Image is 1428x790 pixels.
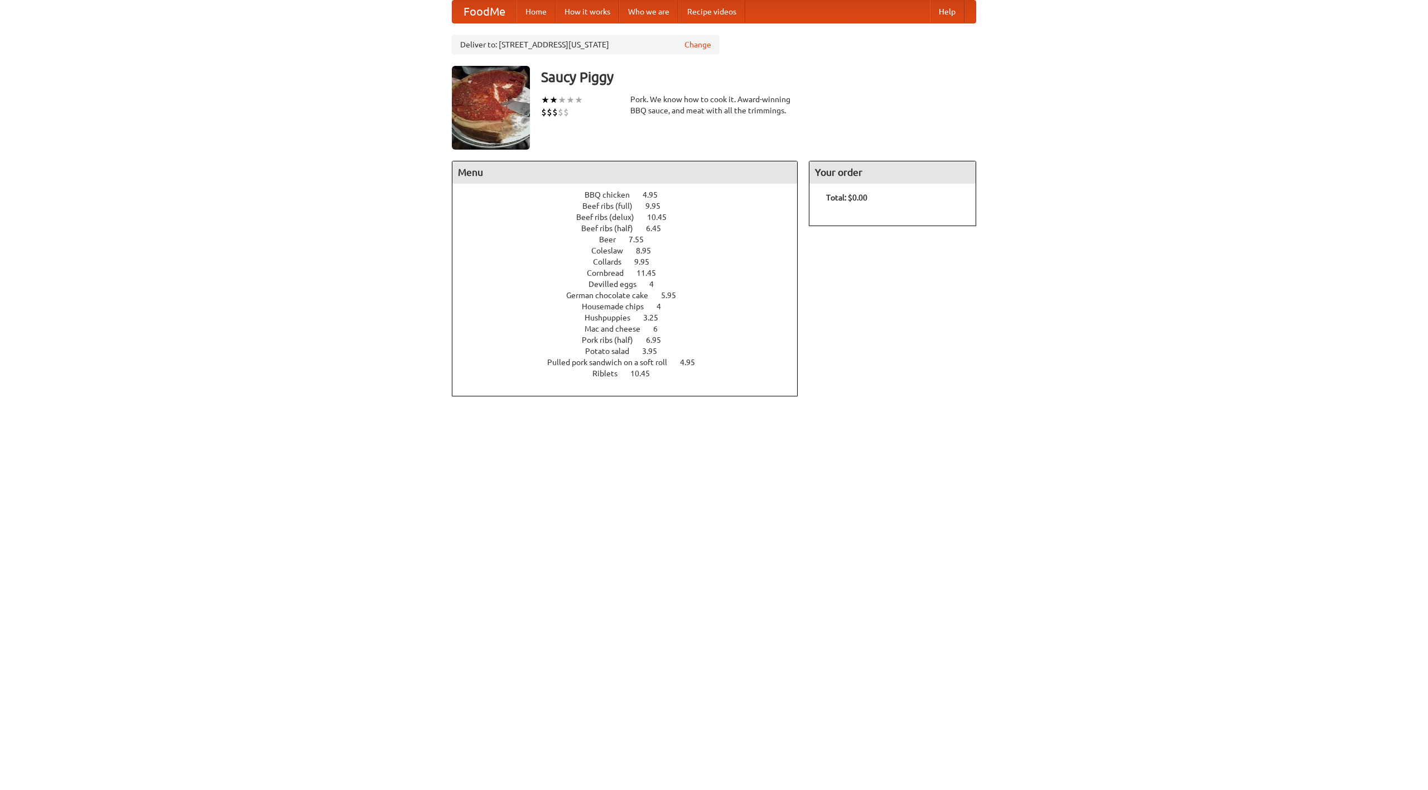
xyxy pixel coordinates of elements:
li: $ [541,106,547,118]
a: German chocolate cake 5.95 [566,291,697,300]
a: Who we are [619,1,678,23]
a: FoodMe [452,1,517,23]
span: 7.55 [629,235,655,244]
span: 11.45 [636,269,667,277]
span: Beef ribs (full) [582,202,644,210]
span: Housemade chips [582,302,655,311]
b: Total: $0.00 [826,193,867,202]
span: Beef ribs (half) [581,224,644,233]
span: 6.45 [646,224,672,233]
span: 9.95 [634,257,660,266]
h4: Your order [809,161,976,184]
div: Pork. We know how to cook it. Award-winning BBQ sauce, and meat with all the trimmings. [630,94,798,116]
a: Housemade chips 4 [582,302,682,311]
li: ★ [575,94,583,106]
span: 3.25 [643,313,669,322]
a: Home [517,1,556,23]
a: Mac and cheese 6 [585,324,678,333]
a: Hushpuppies 3.25 [585,313,679,322]
a: Beef ribs (half) 6.45 [581,224,682,233]
a: Beer 7.55 [599,235,664,244]
span: Riblets [592,369,629,378]
span: 4 [649,280,665,289]
span: German chocolate cake [566,291,659,300]
span: 6 [653,324,669,333]
li: ★ [566,94,575,106]
a: Recipe videos [678,1,745,23]
span: 5.95 [661,291,687,300]
a: Coleslaw 8.95 [591,246,672,255]
span: Beer [599,235,627,244]
a: Potato salad 3.95 [585,347,678,356]
li: $ [552,106,558,118]
a: Collards 9.95 [593,257,670,266]
span: 4 [657,302,672,311]
li: ★ [541,94,549,106]
span: 9.95 [645,202,672,210]
span: 10.45 [647,213,678,222]
span: Hushpuppies [585,313,641,322]
span: 3.95 [642,347,668,356]
li: $ [547,106,552,118]
li: ★ [549,94,558,106]
span: Beef ribs (delux) [576,213,645,222]
span: 10.45 [630,369,661,378]
a: Pulled pork sandwich on a soft roll 4.95 [547,358,716,367]
span: 4.95 [643,190,669,199]
span: 8.95 [636,246,662,255]
span: 4.95 [680,358,706,367]
span: BBQ chicken [585,190,641,199]
span: 6.95 [646,336,672,344]
span: Cornbread [587,269,635,277]
a: Cornbread 11.45 [587,269,677,277]
li: $ [563,106,569,118]
a: Riblets 10.45 [592,369,670,378]
a: Pork ribs (half) 6.95 [582,336,682,344]
a: Help [930,1,964,23]
span: Coleslaw [591,246,634,255]
a: Devilled eggs 4 [588,280,674,289]
a: Change [684,39,711,50]
li: ★ [558,94,566,106]
a: BBQ chicken 4.95 [585,190,678,199]
span: Pulled pork sandwich on a soft roll [547,358,678,367]
div: Deliver to: [STREET_ADDRESS][US_STATE] [452,35,720,55]
img: angular.jpg [452,66,530,150]
span: Potato salad [585,347,640,356]
li: $ [558,106,563,118]
span: Collards [593,257,633,266]
h4: Menu [452,161,797,184]
span: Mac and cheese [585,324,652,333]
h3: Saucy Piggy [541,66,976,88]
span: Devilled eggs [588,280,648,289]
a: Beef ribs (delux) 10.45 [576,213,687,222]
a: How it works [556,1,619,23]
a: Beef ribs (full) 9.95 [582,202,681,210]
span: Pork ribs (half) [582,336,644,344]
